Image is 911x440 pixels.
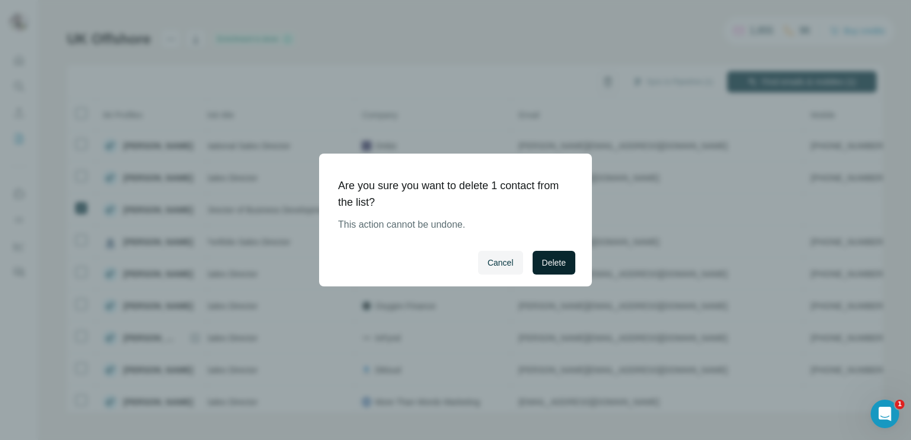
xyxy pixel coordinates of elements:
[338,177,563,211] h1: Are you sure you want to delete 1 contact from the list?
[338,218,563,232] p: This action cannot be undone.
[478,251,523,275] button: Cancel
[871,400,899,428] iframe: Intercom live chat
[533,251,575,275] button: Delete
[542,257,566,269] span: Delete
[488,257,514,269] span: Cancel
[895,400,904,409] span: 1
